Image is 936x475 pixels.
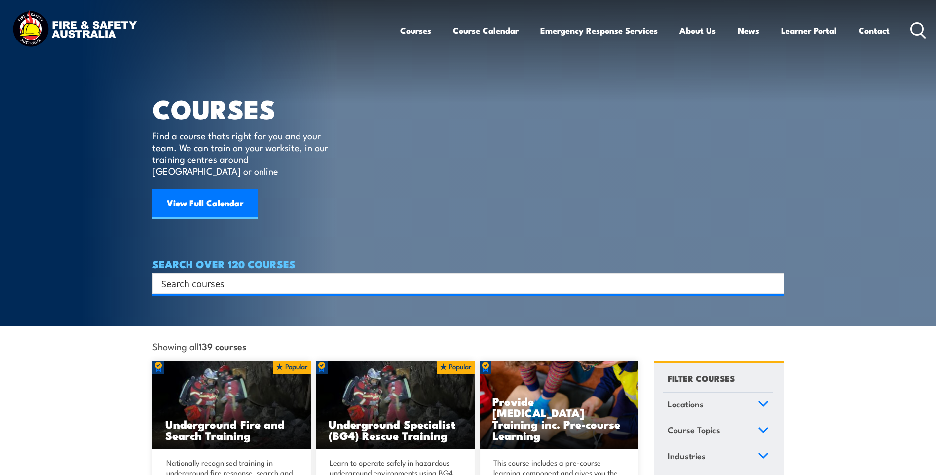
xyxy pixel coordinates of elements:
[663,418,773,444] a: Course Topics
[668,449,706,463] span: Industries
[316,361,475,450] img: Underground mine rescue
[492,396,626,441] h3: Provide [MEDICAL_DATA] Training inc. Pre-course Learning
[152,361,311,450] img: Underground mine rescue
[400,17,431,43] a: Courses
[859,17,890,43] a: Contact
[152,341,246,351] span: Showing all
[668,371,735,385] h4: FILTER COURSES
[738,17,759,43] a: News
[329,418,462,441] h3: Underground Specialist (BG4) Rescue Training
[663,393,773,418] a: Locations
[767,277,781,290] button: Search magnifier button
[161,276,762,291] input: Search input
[453,17,519,43] a: Course Calendar
[668,397,704,411] span: Locations
[663,444,773,470] a: Industries
[781,17,837,43] a: Learner Portal
[165,418,299,441] h3: Underground Fire and Search Training
[316,361,475,450] a: Underground Specialist (BG4) Rescue Training
[163,277,764,290] form: Search form
[152,258,784,269] h4: SEARCH OVER 120 COURSES
[152,361,311,450] a: Underground Fire and Search Training
[152,97,342,120] h1: COURSES
[152,129,333,177] p: Find a course thats right for you and your team. We can train on your worksite, in our training c...
[480,361,638,450] a: Provide [MEDICAL_DATA] Training inc. Pre-course Learning
[668,423,720,436] span: Course Topics
[480,361,638,450] img: Low Voltage Rescue and Provide CPR
[540,17,658,43] a: Emergency Response Services
[199,339,246,353] strong: 139 courses
[679,17,716,43] a: About Us
[152,189,258,219] a: View Full Calendar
